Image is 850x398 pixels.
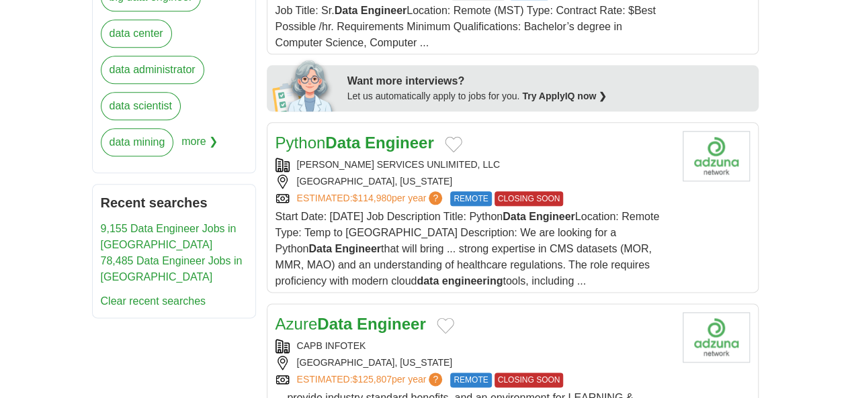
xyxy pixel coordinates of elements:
[275,175,672,189] div: [GEOGRAPHIC_DATA], [US_STATE]
[101,19,172,48] a: data center
[417,275,439,287] strong: data
[275,5,656,48] span: Job Title: Sr. Location: Remote (MST) Type: Contract Rate: $Best Possible /hr. Requirements Minim...
[275,211,660,287] span: Start Date: [DATE] Job Description Title: Python Location: Remote Type: Temp to [GEOGRAPHIC_DATA]...
[347,73,751,89] div: Want more interviews?
[272,58,337,111] img: apply-iq-scientist.png
[297,191,445,206] a: ESTIMATED:$114,980per year?
[529,211,575,222] strong: Engineer
[275,315,426,333] a: AzureData Engineer
[683,312,750,362] img: Company logo
[357,315,426,333] strong: Engineer
[308,243,332,254] strong: Data
[335,243,380,254] strong: Engineer
[101,92,181,120] a: data scientist
[275,158,672,172] div: [PERSON_NAME] SERVICES UNLIMITED, LLC
[101,193,247,213] h2: Recent searches
[101,223,237,250] a: 9,155 Data Engineer Jobs in [GEOGRAPHIC_DATA]
[275,339,672,353] div: CAPB INFOTEK
[429,191,442,205] span: ?
[361,5,407,16] strong: Engineer
[101,56,204,84] a: data administrator
[101,128,174,156] a: data mining
[181,128,218,164] span: more ❯
[442,275,503,287] strong: engineering
[522,91,607,101] a: Try ApplyIQ now ❯
[297,372,445,387] a: ESTIMATED:$125,807per year?
[352,193,391,203] span: $114,980
[365,134,434,152] strong: Engineer
[495,372,564,387] span: CLOSING SOON
[335,5,358,16] strong: Data
[275,356,672,370] div: [GEOGRAPHIC_DATA], [US_STATE]
[445,136,462,152] button: Add to favorite jobs
[101,295,206,307] a: Clear recent searches
[325,134,360,152] strong: Data
[495,191,564,206] span: CLOSING SOON
[503,211,526,222] strong: Data
[275,134,434,152] a: PythonData Engineer
[101,255,243,283] a: 78,485 Data Engineer Jobs in [GEOGRAPHIC_DATA]
[450,372,491,387] span: REMOTE
[450,191,491,206] span: REMOTE
[683,131,750,181] img: Company logo
[352,374,391,385] span: $125,807
[429,372,442,386] span: ?
[437,317,454,334] button: Add to favorite jobs
[347,89,751,103] div: Let us automatically apply to jobs for you.
[317,315,352,333] strong: Data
